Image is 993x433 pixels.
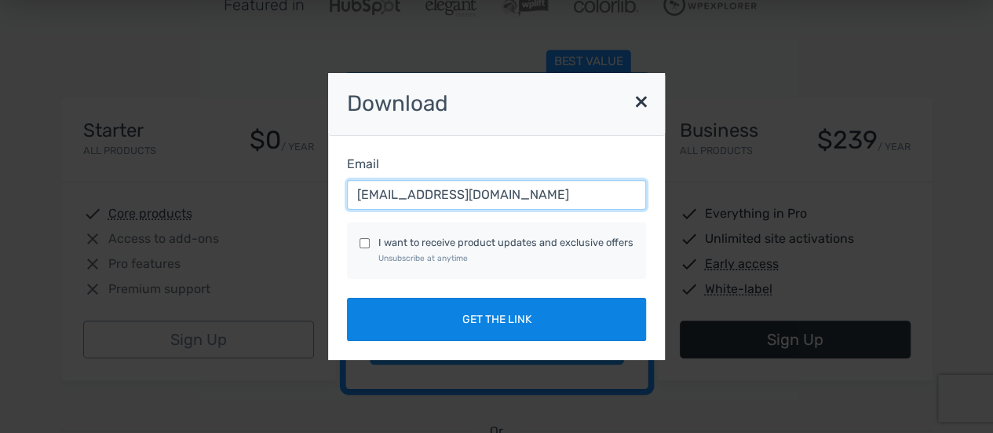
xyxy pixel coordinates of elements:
[347,298,646,341] button: Get the link
[378,235,633,265] label: I want to receive product updates and exclusive offers
[328,73,665,136] h3: Download
[378,253,468,263] small: Unsubscribe at anytime
[347,155,379,174] label: Email
[626,81,657,120] button: ×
